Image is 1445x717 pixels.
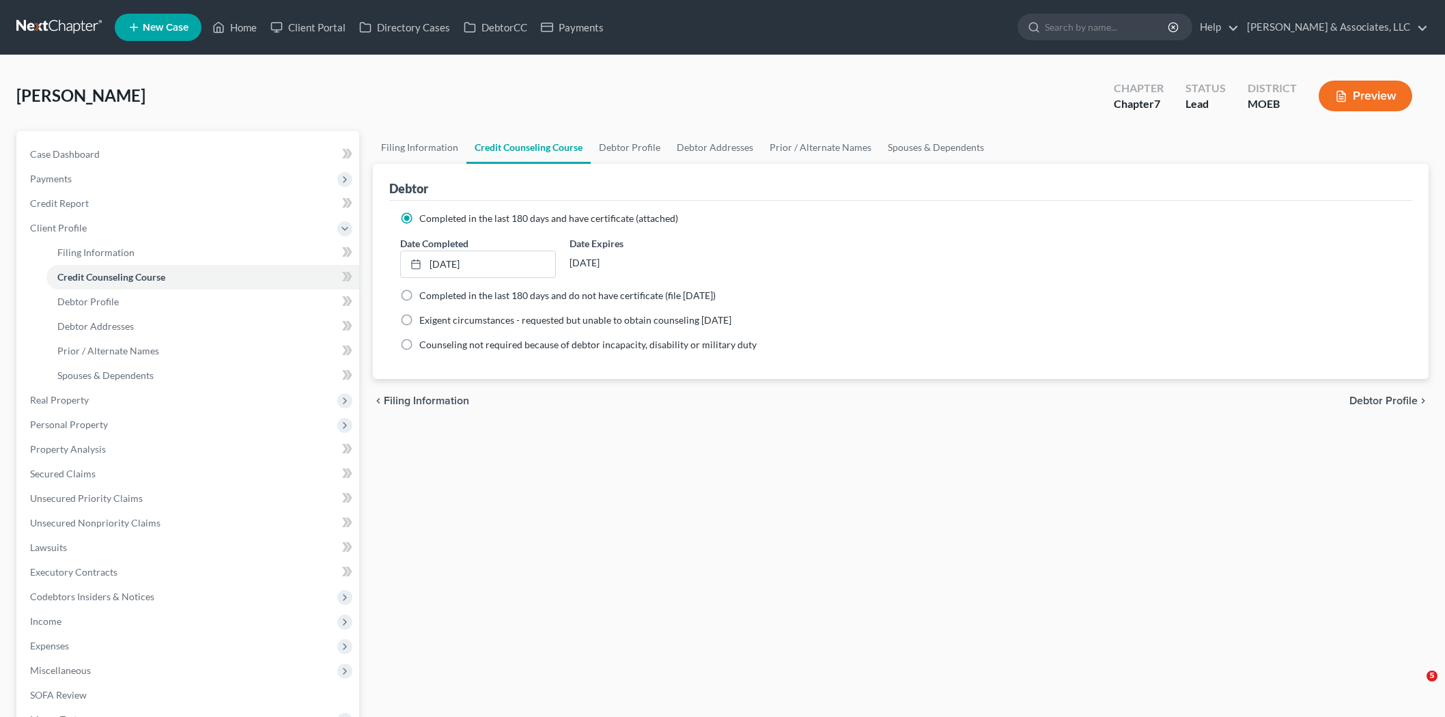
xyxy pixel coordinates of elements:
iframe: Intercom live chat [1399,671,1431,703]
a: Debtor Profile [46,290,359,314]
button: Debtor Profile chevron_right [1349,395,1429,406]
a: Credit Report [19,191,359,216]
button: Preview [1319,81,1412,111]
div: Chapter [1114,81,1164,96]
span: Debtor Profile [1349,395,1418,406]
span: 7 [1154,97,1160,110]
div: MOEB [1248,96,1297,112]
label: Date Completed [400,236,468,251]
input: Search by name... [1045,14,1170,40]
a: Debtor Profile [591,131,669,164]
a: Unsecured Nonpriority Claims [19,511,359,535]
span: Income [30,615,61,627]
span: Counseling not required because of debtor incapacity, disability or military duty [419,339,757,350]
div: Chapter [1114,96,1164,112]
a: Debtor Addresses [669,131,761,164]
span: Property Analysis [30,443,106,455]
span: Filing Information [57,247,135,258]
span: Completed in the last 180 days and do not have certificate (file [DATE]) [419,290,716,301]
a: [PERSON_NAME] & Associates, LLC [1240,15,1428,40]
span: Miscellaneous [30,664,91,676]
span: Personal Property [30,419,108,430]
div: District [1248,81,1297,96]
span: Prior / Alternate Names [57,345,159,356]
a: Executory Contracts [19,560,359,585]
span: Spouses & Dependents [57,369,154,381]
span: Unsecured Nonpriority Claims [30,517,160,529]
span: Payments [30,173,72,184]
a: Credit Counseling Course [46,265,359,290]
span: 5 [1427,671,1437,681]
a: Help [1193,15,1239,40]
a: DebtorCC [457,15,534,40]
span: Lawsuits [30,542,67,553]
i: chevron_left [373,395,384,406]
span: [PERSON_NAME] [16,85,145,105]
a: Credit Counseling Course [466,131,591,164]
span: Expenses [30,640,69,651]
a: Lawsuits [19,535,359,560]
a: Directory Cases [352,15,457,40]
span: Real Property [30,394,89,406]
a: Filing Information [46,240,359,265]
span: Credit Report [30,197,89,209]
span: SOFA Review [30,689,87,701]
a: Unsecured Priority Claims [19,486,359,511]
span: Debtor Addresses [57,320,134,332]
i: chevron_right [1418,395,1429,406]
span: Unsecured Priority Claims [30,492,143,504]
a: Secured Claims [19,462,359,486]
label: Date Expires [570,236,725,251]
span: Completed in the last 180 days and have certificate (attached) [419,212,678,224]
span: Client Profile [30,222,87,234]
a: Prior / Alternate Names [761,131,880,164]
div: Lead [1186,96,1226,112]
a: Property Analysis [19,437,359,462]
span: Case Dashboard [30,148,100,160]
span: Codebtors Insiders & Notices [30,591,154,602]
a: Spouses & Dependents [46,363,359,388]
a: Home [206,15,264,40]
span: Executory Contracts [30,566,117,578]
a: Prior / Alternate Names [46,339,359,363]
span: Exigent circumstances - requested but unable to obtain counseling [DATE] [419,314,731,326]
a: Payments [534,15,611,40]
a: SOFA Review [19,683,359,707]
div: Debtor [389,180,428,197]
a: Case Dashboard [19,142,359,167]
span: Credit Counseling Course [57,271,165,283]
div: Status [1186,81,1226,96]
button: chevron_left Filing Information [373,395,469,406]
a: Spouses & Dependents [880,131,992,164]
div: [DATE] [570,251,725,275]
a: Debtor Addresses [46,314,359,339]
span: Debtor Profile [57,296,119,307]
span: New Case [143,23,188,33]
span: Secured Claims [30,468,96,479]
a: Client Portal [264,15,352,40]
span: Filing Information [384,395,469,406]
a: [DATE] [401,251,555,277]
a: Filing Information [373,131,466,164]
